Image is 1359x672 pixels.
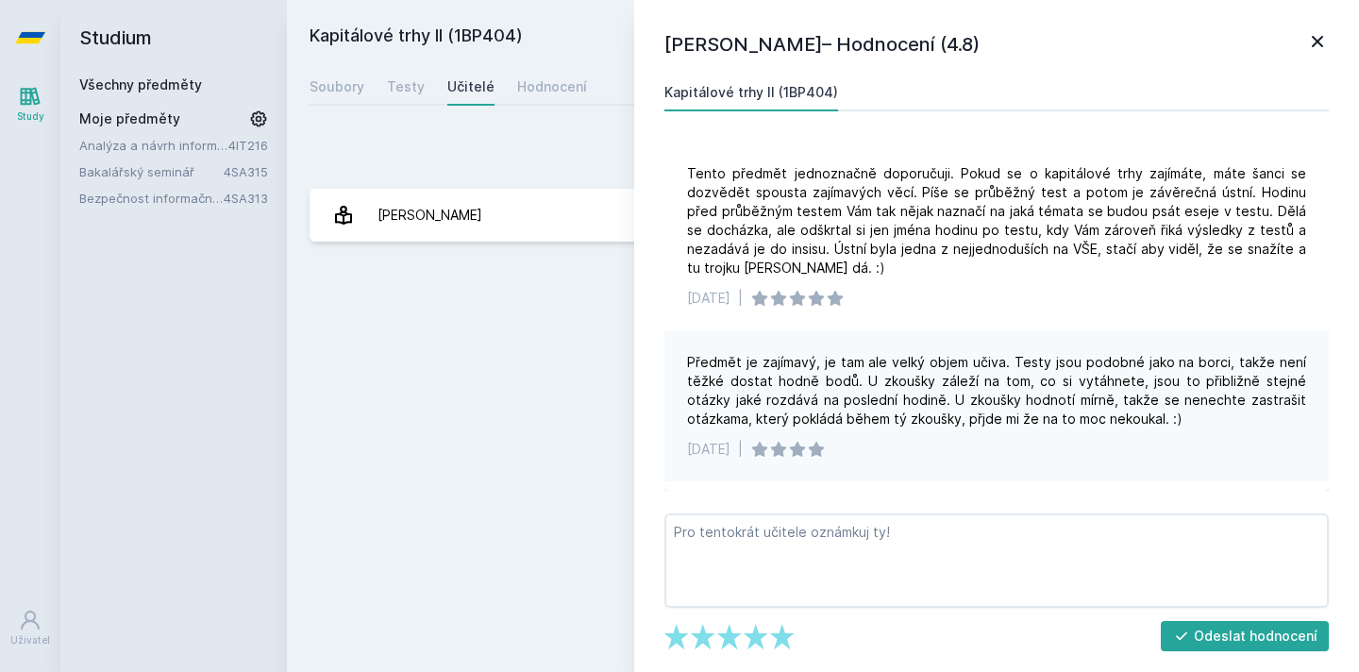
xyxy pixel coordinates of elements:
[79,189,224,208] a: Bezpečnost informačních systémů
[387,77,425,96] div: Testy
[79,109,180,128] span: Moje předměty
[79,162,224,181] a: Bakalářský seminář
[4,76,57,133] a: Study
[79,136,228,155] a: Analýza a návrh informačních systémů
[310,189,1336,242] a: [PERSON_NAME] 19 hodnocení 4.8
[517,77,587,96] div: Hodnocení
[447,68,495,106] a: Učitelé
[224,191,268,206] a: 4SA313
[517,68,587,106] a: Hodnocení
[447,77,495,96] div: Učitelé
[310,77,364,96] div: Soubory
[228,138,268,153] a: 4IT216
[387,68,425,106] a: Testy
[17,109,44,124] div: Study
[310,23,1125,53] h2: Kapitálové trhy II (1BP404)
[377,196,482,234] div: [PERSON_NAME]
[224,164,268,179] a: 4SA315
[687,164,1306,277] div: Tento předmět jednoznačně doporučuji. Pokud se o kapitálové trhy zajímáte, máte šanci se dozvědět...
[10,633,50,647] div: Uživatel
[79,76,202,92] a: Všechny předměty
[310,68,364,106] a: Soubory
[4,599,57,657] a: Uživatel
